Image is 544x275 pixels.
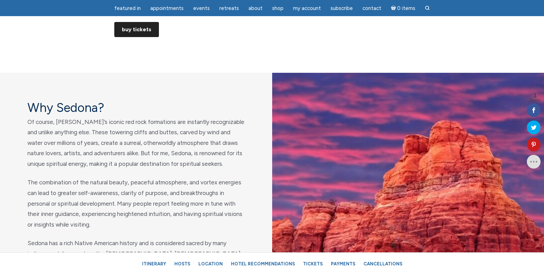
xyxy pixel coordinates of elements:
a: Shop [268,2,288,15]
a: Retreats [215,2,243,15]
a: About [244,2,267,15]
span: Subscribe [331,5,353,11]
a: featured in [110,2,145,15]
p: Of course, [PERSON_NAME]’s iconic red rock formations are instantly recognizable and unlike anyth... [27,117,245,169]
span: About [248,5,263,11]
span: Retreats [219,5,239,11]
a: Contact [358,2,385,15]
a: Hotel Recommendations [228,258,298,270]
a: Events [189,2,214,15]
a: My Account [289,2,325,15]
a: Tickets [300,258,326,270]
a: Itinerary [139,258,170,270]
span: Appointments [150,5,184,11]
a: Buy Tickets [114,22,159,37]
a: Appointments [146,2,188,15]
span: Shares [530,99,541,102]
span: Contact [362,5,381,11]
span: 1 [530,92,541,99]
span: Events [193,5,210,11]
span: My Account [293,5,321,11]
h4: Why Sedona? [27,100,245,115]
span: featured in [114,5,141,11]
a: Cancellations [360,258,406,270]
a: Payments [327,258,359,270]
a: Hosts [171,258,194,270]
p: The combination of the natural beauty, peaceful atmosphere, and vortex energies can lead to great... [27,177,245,230]
a: Cart0 items [387,1,420,15]
span: 0 items [397,6,415,11]
i: Cart [391,5,397,11]
a: Subscribe [326,2,357,15]
a: Location [195,258,226,270]
span: Shop [272,5,283,11]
